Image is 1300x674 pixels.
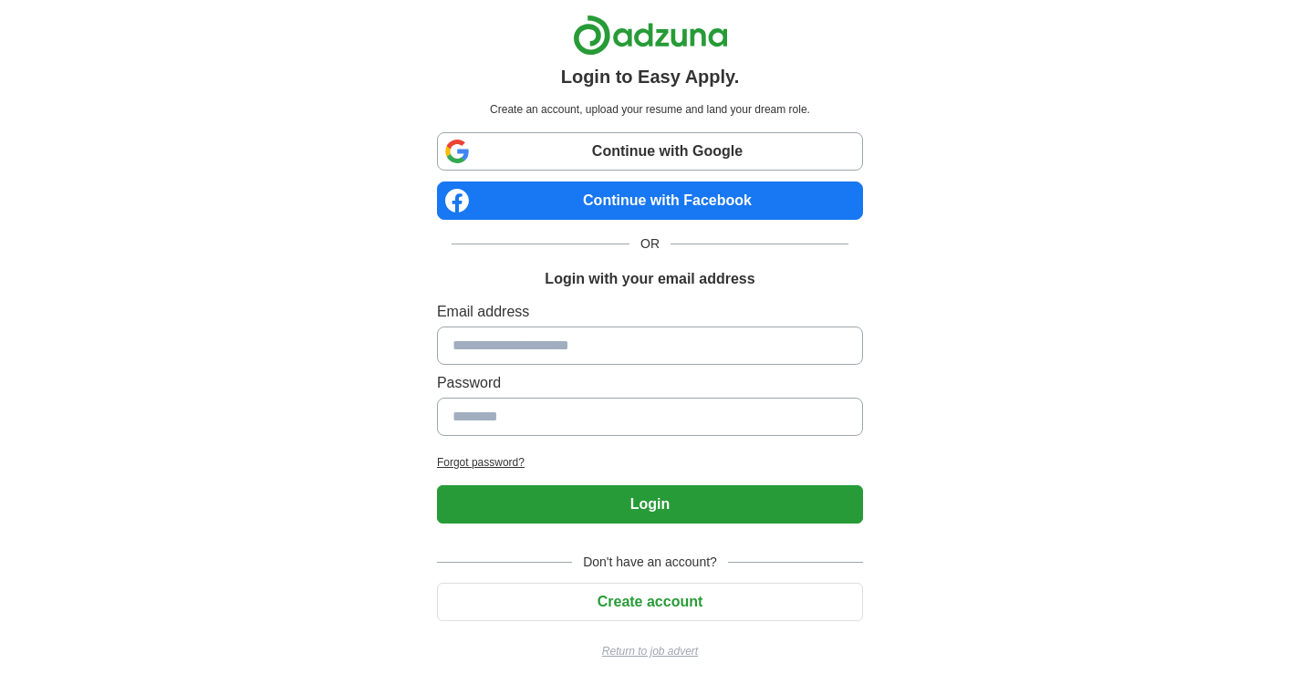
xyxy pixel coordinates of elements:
[561,63,740,90] h1: Login to Easy Apply.
[437,583,863,621] button: Create account
[441,101,859,118] p: Create an account, upload your resume and land your dream role.
[437,485,863,524] button: Login
[437,454,863,471] a: Forgot password?
[629,234,671,254] span: OR
[437,181,863,220] a: Continue with Facebook
[437,301,863,323] label: Email address
[437,372,863,394] label: Password
[545,268,754,290] h1: Login with your email address
[573,15,728,56] img: Adzuna logo
[437,132,863,171] a: Continue with Google
[572,553,728,572] span: Don't have an account?
[437,643,863,659] a: Return to job advert
[437,594,863,609] a: Create account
